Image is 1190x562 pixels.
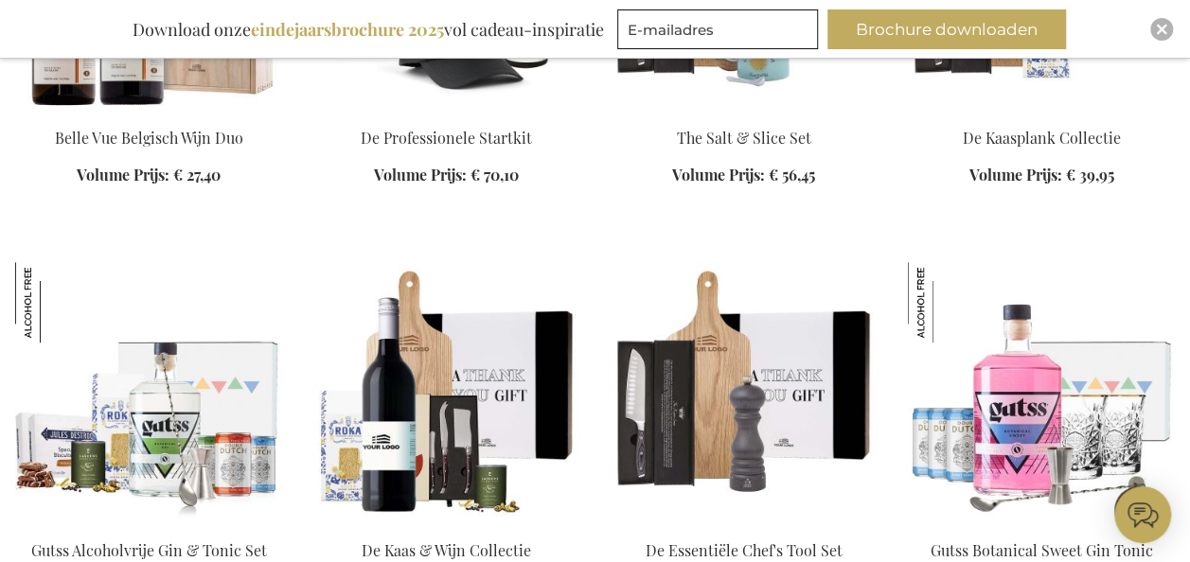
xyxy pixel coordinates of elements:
a: De Essentiële Chef's Tool Set [611,516,878,534]
b: eindejaarsbrochure 2025 [251,18,444,41]
img: Gutss Botanical Sweet Gin Tonic Mocktail Set [908,262,988,342]
div: Close [1150,18,1173,41]
a: Gutss Non-Alcoholic Gin & Tonic Set Gutss Alcoholvrije Gin & Tonic Set [15,516,282,534]
div: Download onze vol cadeau-inspiratie [124,9,613,49]
a: The Salt & Slice Set Exclusive Business Gift [611,104,878,122]
a: The Professional Starter Kit [312,104,579,122]
img: Gutss Botanical Sweet Gin Tonic Mocktail Set [908,262,1175,527]
a: The Salt & Slice Set [677,128,811,148]
a: Volume Prijs: € 39,95 [968,165,1113,186]
img: Gutss Alcoholvrije Gin & Tonic Set [15,262,96,342]
img: Close [1156,24,1167,35]
a: Belle Vue Belgisch Wijn Duo [55,128,243,148]
form: marketing offers and promotions [617,9,824,55]
span: Volume Prijs: [77,165,169,184]
img: De Kaas & Wijn Collectie [312,262,579,527]
a: Belle Vue Belgisch Wijn Duo [15,104,282,122]
a: De Kaas & Wijn Collectie [312,516,579,534]
img: Gutss Non-Alcoholic Gin & Tonic Set [15,262,282,527]
span: € 70,10 [471,165,519,184]
a: De Kaas & Wijn Collectie [362,540,530,560]
span: € 56,45 [769,165,815,184]
span: € 39,95 [1065,165,1113,184]
a: The Cheese Board Collection [908,104,1175,122]
span: Volume Prijs: [968,165,1061,184]
a: Gutss Botanical Sweet Gin Tonic Mocktail Set Gutss Botanical Sweet Gin Tonic Mocktail Set [908,516,1175,534]
a: Volume Prijs: € 56,45 [672,165,815,186]
img: De Essentiële Chef's Tool Set [611,262,878,527]
span: Volume Prijs: [672,165,765,184]
a: Volume Prijs: € 27,40 [77,165,221,186]
input: E-mailadres [617,9,818,49]
a: De Kaasplank Collectie [962,128,1120,148]
button: Brochure downloaden [827,9,1066,49]
a: De Professionele Startkit [361,128,532,148]
span: Volume Prijs: [374,165,467,184]
iframe: belco-activator-frame [1114,486,1171,543]
a: De Essentiële Chef's Tool Set [646,540,843,560]
a: Volume Prijs: € 70,10 [374,165,519,186]
span: € 27,40 [173,165,221,184]
a: Gutss Alcoholvrije Gin & Tonic Set [31,540,267,560]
